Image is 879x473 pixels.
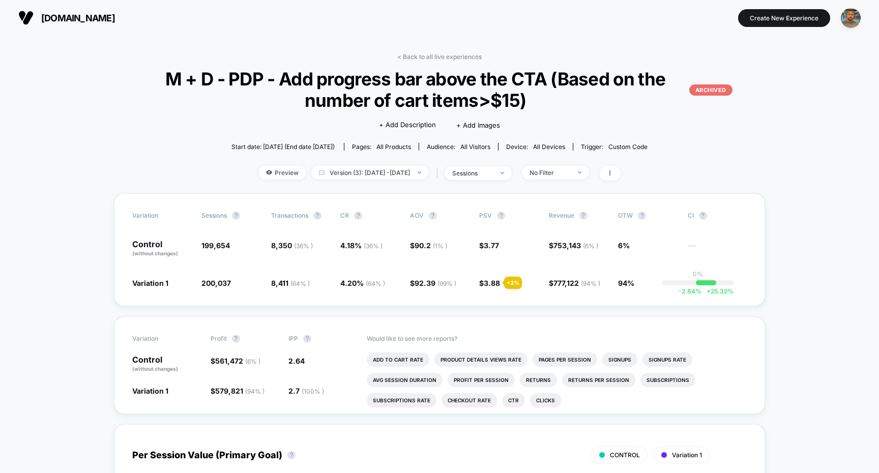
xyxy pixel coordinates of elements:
span: ( 6 % ) [245,358,260,365]
img: ppic [841,8,861,28]
span: ( 36 % ) [364,242,383,250]
li: Profit Per Session [448,373,515,387]
span: M + D - PDP - Add progress bar above the CTA (Based on the number of cart items>$15) [146,68,732,111]
p: ARCHIVED [689,84,732,96]
span: --- [688,243,747,257]
button: ppic [838,8,864,28]
span: Revenue [549,212,574,219]
span: ( 6 % ) [583,242,598,250]
span: all devices [533,143,565,151]
img: end [418,171,421,173]
button: ? [497,212,505,220]
span: Preview [258,166,306,180]
span: 3.77 [484,241,499,250]
span: 94% [618,279,634,287]
span: Custom Code [608,143,648,151]
span: 753,143 [553,241,598,250]
span: 25.32 % [701,287,734,295]
span: 579,821 [215,387,265,395]
span: PSV [479,212,492,219]
button: Create New Experience [738,9,830,27]
span: ( 64 % ) [366,280,385,287]
p: Control [132,240,191,257]
span: 2.64 [288,357,305,365]
span: 777,122 [553,279,600,287]
span: ( 94 % ) [581,280,600,287]
div: sessions [452,169,493,177]
span: ( 99 % ) [437,280,456,287]
span: 4.20 % [340,279,385,287]
button: ? [579,212,588,220]
span: ( 36 % ) [294,242,313,250]
span: $ [410,241,447,250]
span: $ [211,387,265,395]
li: Returns Per Session [562,373,635,387]
span: [DOMAIN_NAME] [41,13,115,23]
span: + Add Description [379,120,436,130]
span: Profit [211,335,227,342]
button: ? [638,212,646,220]
span: Variation 1 [672,451,702,459]
button: ? [232,212,240,220]
span: IPP [288,335,298,342]
li: Subscriptions Rate [367,393,436,407]
span: Start date: [DATE] (End date [DATE]) [231,143,335,151]
p: 0% [693,270,703,278]
div: No Filter [530,169,570,176]
img: Visually logo [18,10,34,25]
a: < Back to all live experiences [397,53,482,61]
button: ? [287,451,296,459]
button: [DOMAIN_NAME] [15,10,118,26]
span: 3.88 [484,279,500,287]
span: Version (3): [DATE] - [DATE] [311,166,429,180]
li: Subscriptions [640,373,695,387]
li: Add To Cart Rate [367,352,429,367]
span: ( 94 % ) [245,388,265,395]
li: Signups [602,352,637,367]
span: Variation 1 [132,279,168,287]
span: Sessions [201,212,227,219]
span: 561,472 [215,357,260,365]
li: Avg Session Duration [367,373,443,387]
p: | [697,278,699,285]
span: ( 64 % ) [290,280,310,287]
span: 4.18 % [340,241,383,250]
button: ? [699,212,707,220]
button: ? [303,335,311,343]
li: Returns [520,373,557,387]
span: (without changes) [132,250,178,256]
img: calendar [319,170,325,175]
span: CI [688,212,744,220]
button: ? [313,212,321,220]
span: (without changes) [132,366,178,372]
img: end [501,172,504,174]
li: Pages Per Session [533,352,597,367]
span: $ [479,279,500,287]
span: CONTROL [610,451,640,459]
span: 90.2 [415,241,447,250]
span: OTW [618,212,674,220]
li: Product Details Views Rate [434,352,528,367]
li: Clicks [530,393,561,407]
span: 2.7 [288,387,324,395]
span: + Add Images [456,121,500,129]
span: + [707,287,711,295]
span: 8,411 [271,279,310,287]
span: 200,037 [201,279,231,287]
div: Pages: [352,143,411,151]
span: Variation [132,212,188,220]
span: $ [549,241,598,250]
span: -2.84 % [679,287,701,295]
span: $ [479,241,499,250]
button: ? [429,212,437,220]
span: $ [549,279,600,287]
span: Variation [132,335,188,343]
div: Trigger: [581,143,648,151]
li: Checkout Rate [442,393,497,407]
p: Would like to see more reports? [367,335,747,342]
span: Transactions [271,212,308,219]
span: 8,350 [271,241,313,250]
div: Audience: [427,143,490,151]
span: Variation 1 [132,387,168,395]
li: Signups Rate [642,352,692,367]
